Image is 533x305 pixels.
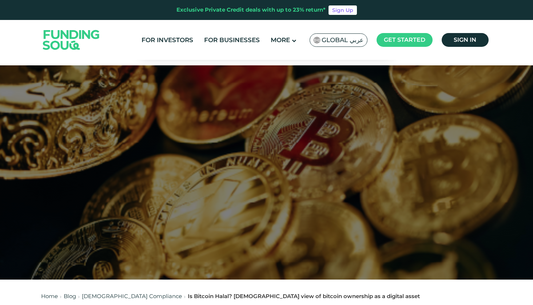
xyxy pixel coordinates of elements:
div: Is Bitcoin Halal? [DEMOGRAPHIC_DATA] view of bitcoin ownership as a digital asset [188,292,420,301]
span: Sign in [454,36,476,43]
span: More [271,36,290,44]
img: SA Flag [314,37,320,43]
a: Blog [64,293,76,300]
span: Get started [384,36,425,43]
span: Global عربي [322,36,363,44]
img: Logo [36,21,107,58]
a: [DEMOGRAPHIC_DATA] Compliance [82,293,182,300]
a: For Businesses [202,34,262,46]
div: Exclusive Private Credit deals with up to 23% return* [176,6,326,14]
a: Home [41,293,58,300]
a: Sign in [442,33,489,47]
a: Sign Up [329,5,357,15]
a: For Investors [140,34,195,46]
